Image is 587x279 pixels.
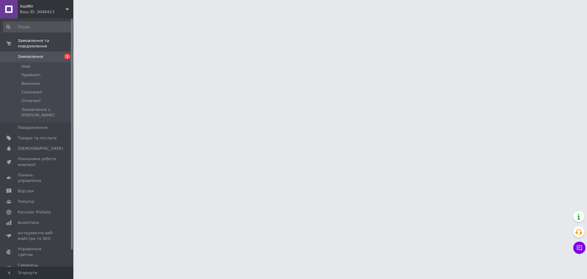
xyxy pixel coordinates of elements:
[18,54,43,59] span: Замовлення
[18,125,47,130] span: Повідомлення
[18,220,39,225] span: Аналітика
[18,38,73,49] span: Замовлення та повідомлення
[18,188,34,194] span: Відгуки
[18,230,57,241] span: Інструменти веб-майстра та SEO
[21,89,42,95] span: Скасовані
[21,64,30,69] span: Нові
[20,4,66,9] span: ХоzMir
[21,107,72,118] span: Замовлення з [PERSON_NAME]
[18,262,57,273] span: Гаманець компанії
[64,54,70,59] span: 1
[21,98,41,104] span: Оплачені
[18,172,57,183] span: Панель управління
[18,146,63,151] span: [DEMOGRAPHIC_DATA]
[18,209,51,215] span: Каталог ProSale
[18,246,57,257] span: Управління сайтом
[18,135,57,141] span: Товари та послуги
[20,9,73,15] div: Ваш ID: 3046413
[18,156,57,167] span: Показники роботи компанії
[21,72,40,78] span: Прийняті
[18,199,34,204] span: Покупці
[3,21,72,32] input: Пошук
[21,81,40,86] span: Виконані
[573,242,585,254] button: Чат з покупцем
